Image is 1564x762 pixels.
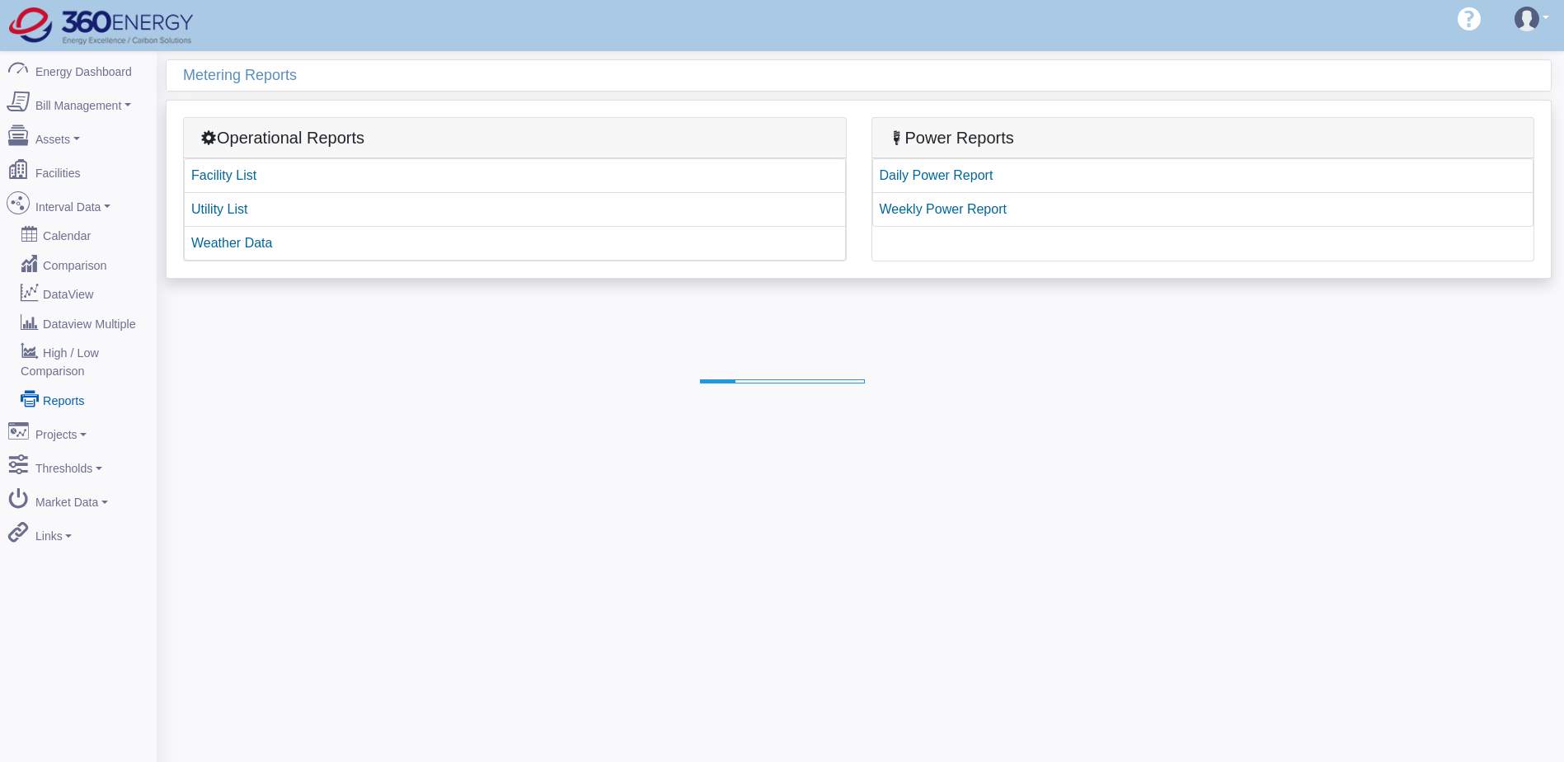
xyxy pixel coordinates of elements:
a: Weekly Power Report [872,192,1534,227]
a: Facility List [184,158,846,193]
h5: Operational Reports [200,128,829,148]
a: Utility List [184,192,846,227]
a: Daily Power Report [872,158,1534,193]
div: Metering Reports [183,60,1551,91]
img: user-3.svg [1515,7,1539,31]
h5: Power Reports [889,128,1518,148]
a: Weather Data [184,226,846,261]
